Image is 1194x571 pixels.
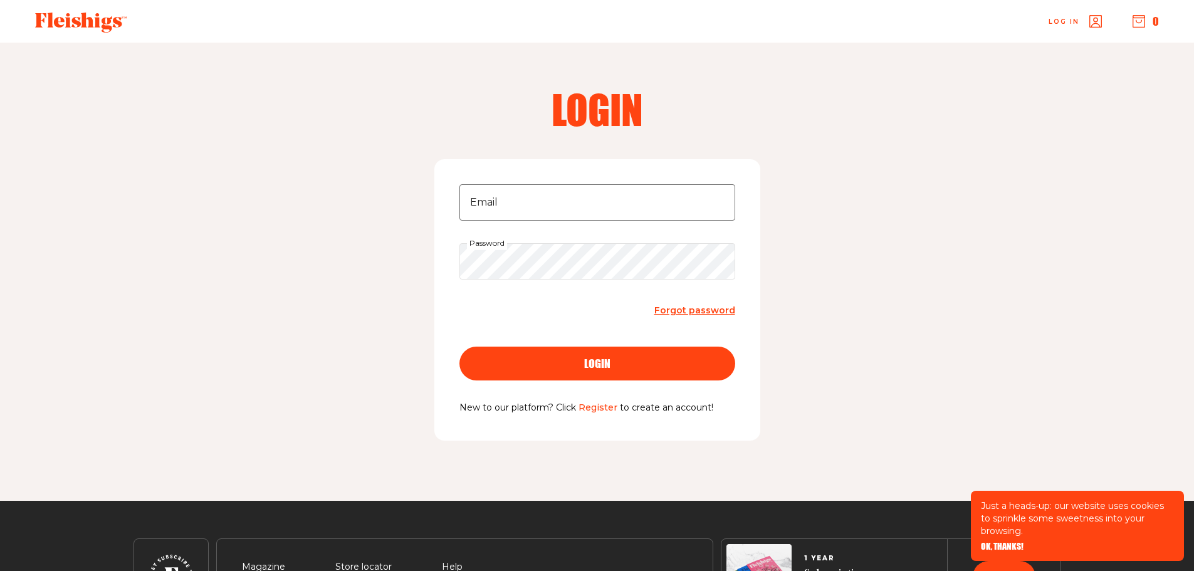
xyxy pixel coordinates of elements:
[654,302,735,319] a: Forgot password
[437,89,758,129] h2: Login
[579,402,617,413] a: Register
[1133,14,1159,28] button: 0
[459,243,735,280] input: Password
[981,542,1024,551] button: OK, THANKS!
[1049,15,1102,28] a: Log in
[654,305,735,316] span: Forgot password
[459,184,735,221] input: Email
[459,401,735,416] p: New to our platform? Click to create an account!
[467,236,507,250] label: Password
[1049,17,1079,26] span: Log in
[459,347,735,380] button: login
[981,500,1174,537] p: Just a heads-up: our website uses cookies to sprinkle some sweetness into your browsing.
[804,555,866,562] span: 1 YEAR
[584,358,610,369] span: login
